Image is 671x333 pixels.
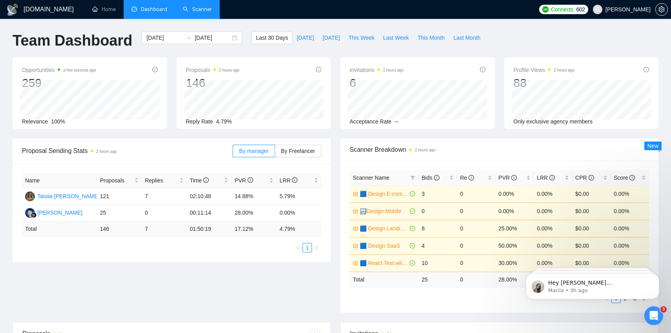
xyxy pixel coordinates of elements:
span: Proposals [100,176,133,185]
td: 0.00% [495,185,534,202]
span: [DATE] [323,33,340,42]
div: 88 [514,75,575,90]
span: Profile Views [514,65,575,75]
div: 146 [186,75,240,90]
td: 121 [97,188,142,205]
button: Last 30 Days [252,31,292,44]
span: 4.79% [216,118,232,125]
span: Time [190,177,209,184]
span: check-circle [410,191,415,197]
td: 0 [457,254,495,272]
span: dashboard [131,6,137,12]
td: 50.00% [495,237,534,254]
span: info-circle [480,67,485,72]
time: a few seconds ago [63,68,96,72]
a: 🟦 Design SaaS [360,241,408,250]
span: Replies [145,176,177,185]
span: CPR [575,175,594,181]
button: Last Week [379,31,413,44]
span: info-circle [203,177,209,183]
span: PVR [498,175,517,181]
span: left [295,245,300,250]
button: right [312,243,321,252]
button: setting [655,3,668,16]
button: This Week [344,31,379,44]
a: TPTaisiia [PERSON_NAME] [25,193,99,199]
p: Message from Mariia, sent 3h ago [34,30,135,37]
td: 0 [457,202,495,220]
span: info-circle [629,175,635,180]
span: info-circle [248,177,253,183]
time: 2 hours ago [415,148,436,152]
a: 1 [303,243,312,252]
td: 4 [418,237,457,254]
td: Total [350,272,418,287]
span: check-circle [410,243,415,248]
td: 3 [418,185,457,202]
td: 0 [457,272,495,287]
td: 0.00% [611,202,649,220]
td: 10 [418,254,457,272]
span: user [595,7,600,12]
span: crown [353,243,358,248]
span: check-circle [410,226,415,231]
div: Taisiia [PERSON_NAME] [37,192,99,201]
a: HP[PERSON_NAME] [25,209,82,215]
span: LRR [280,177,298,184]
button: Last Month [449,31,485,44]
span: Dashboard [141,6,167,13]
td: 01:50:19 [187,221,232,237]
td: 0 [457,237,495,254]
span: Invitations [350,65,404,75]
div: 259 [22,75,96,90]
iframe: Intercom live chat [644,306,663,325]
span: Only exclusive agency members [514,118,593,125]
td: 25 [97,205,142,221]
img: TP [25,191,35,201]
td: 5.79% [277,188,322,205]
span: 100% [51,118,65,125]
td: Total [22,221,97,237]
td: 0.00% [534,185,572,202]
span: right [314,245,319,250]
img: HP [25,208,35,218]
span: info-circle [434,175,439,180]
div: [PERSON_NAME] [37,208,82,217]
td: 0 [457,220,495,237]
span: info-circle [644,67,649,72]
td: 7 [142,221,186,237]
span: Acceptance Rate [350,118,392,125]
span: Score [614,175,635,181]
th: Name [22,173,97,188]
span: Opportunities [22,65,96,75]
span: crown [353,208,358,214]
span: Relevance [22,118,48,125]
td: $0.00 [572,185,611,202]
span: Proposal Sending Stats [22,146,233,156]
td: 7 [142,188,186,205]
td: 0.00% [534,254,572,272]
a: setting [655,6,668,13]
td: 0.00% [611,237,649,254]
span: filter [410,175,415,180]
td: $0.00 [572,202,611,220]
span: Re [460,175,474,181]
h1: Team Dashboard [13,31,132,50]
th: Replies [142,173,186,188]
span: info-circle [589,175,594,180]
td: 25 [418,272,457,287]
td: 02:10:48 [187,188,232,205]
span: filter [409,172,417,184]
button: [DATE] [318,31,344,44]
td: 0.00% [495,202,534,220]
span: crown [353,226,358,231]
span: [DATE] [297,33,314,42]
span: check-circle [410,260,415,266]
td: 00:11:14 [187,205,232,221]
a: 🔛Design Mobile [360,207,408,215]
span: Connects: [551,5,574,14]
a: 🟦 Design E-commerce | Marketplace [360,189,408,198]
td: 0 [142,205,186,221]
a: homeHome [92,6,116,13]
td: 0.00% [611,220,649,237]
